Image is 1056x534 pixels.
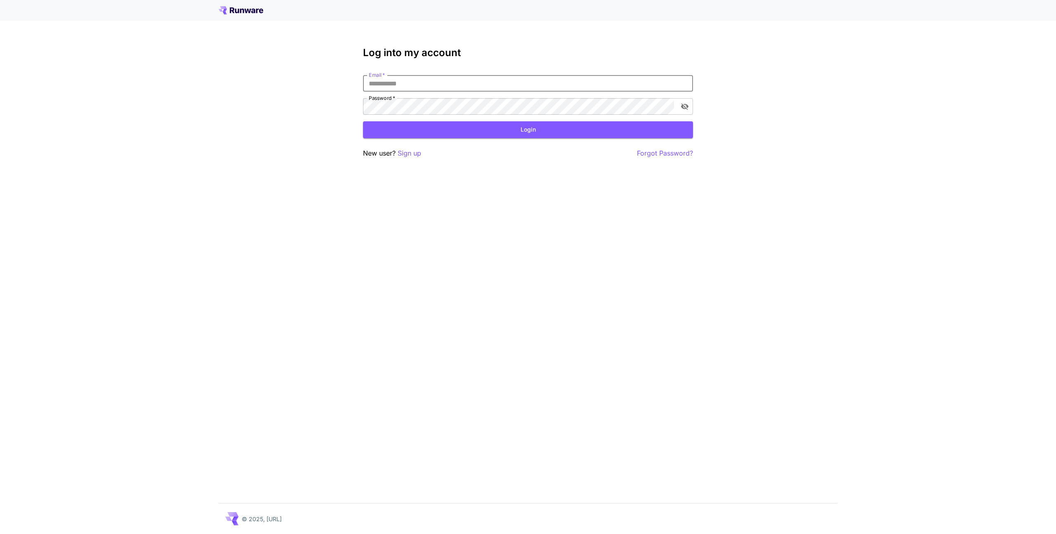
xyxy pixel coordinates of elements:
[363,148,421,158] p: New user?
[363,121,693,138] button: Login
[398,148,421,158] button: Sign up
[369,95,395,102] label: Password
[637,148,693,158] button: Forgot Password?
[242,515,282,523] p: © 2025, [URL]
[369,71,385,78] label: Email
[677,99,692,114] button: toggle password visibility
[363,47,693,59] h3: Log into my account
